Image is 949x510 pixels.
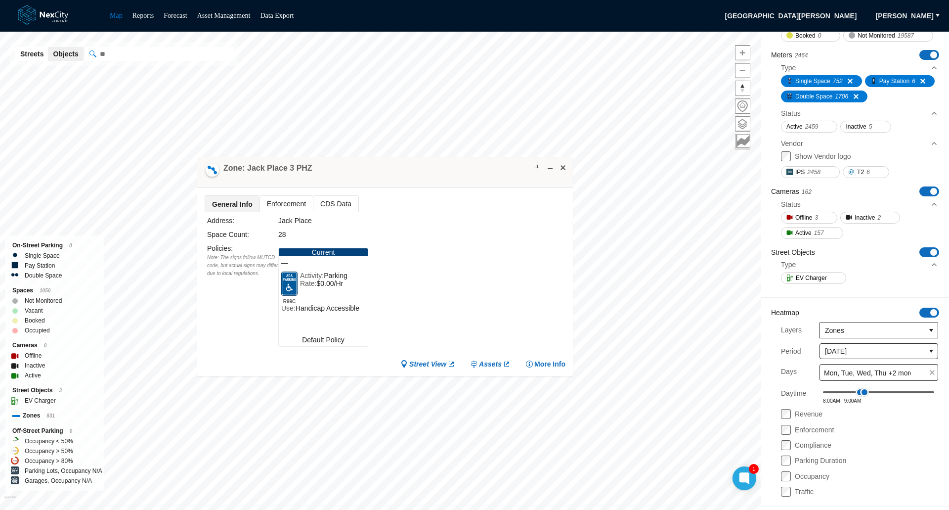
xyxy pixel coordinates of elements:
button: Offline3 [781,212,837,224]
span: Drag [860,388,869,397]
a: Street View [400,360,455,369]
label: Occupancy < 50% [25,436,73,446]
label: EV Charger [25,396,56,406]
span: Activity: [300,272,324,279]
label: Days [781,364,797,381]
button: Zoom out [735,63,750,78]
button: Double Space1706 [781,91,867,102]
div: Vendor [781,136,938,151]
label: Double Space [25,271,62,280]
label: Vacant [25,306,43,316]
span: Zones [825,325,920,335]
button: [PERSON_NAME] [869,8,940,24]
span: 3 [815,213,818,223]
a: Map [110,12,123,19]
span: 1050 [40,288,50,293]
span: Objects [53,49,78,59]
span: [PERSON_NAME] [876,11,934,21]
span: 3 [59,388,62,393]
button: Home [735,98,750,114]
label: Compliance [795,441,831,449]
span: Enforcement [260,196,313,212]
label: Pay Station [25,261,55,271]
span: Mon, Tue, Wed, Thu +2 more [824,368,914,378]
label: Parking Lots, Occupancy N/A [25,466,102,476]
button: select [925,344,938,359]
span: 162 [802,188,812,195]
label: Inactive [25,361,45,371]
span: Reset bearing to north [735,81,750,95]
span: 0 [70,428,73,434]
span: Pay Station [879,76,909,86]
div: 1 [749,464,759,474]
span: 9:00AM [844,398,861,404]
span: Single Space [795,76,830,86]
span: Active [786,122,803,132]
span: Inactive [846,122,866,132]
span: Drag [856,388,864,397]
span: Use: [281,304,296,312]
span: 8:00AM [823,398,840,404]
span: R99C [281,296,298,304]
h4: Double-click to make header text selectable [223,163,312,174]
button: Not Monitored19587 [843,30,933,42]
button: EV Charger [781,272,846,284]
label: Show Vendor logo [795,152,851,160]
span: 2458 [807,167,820,177]
div: Jack Place [278,215,458,226]
span: Active [795,228,812,238]
label: Garages, Occupancy N/A [25,476,92,486]
div: Type [781,257,938,272]
div: Off-Street Parking [12,426,97,436]
label: Occupancy > 80% [25,456,73,466]
span: 5 [869,122,872,132]
div: Zones [12,411,97,421]
span: Handicap Accessible [296,304,359,312]
span: 2459 [805,122,819,132]
label: Occupancy [795,472,829,480]
span: Street View [409,360,446,369]
label: Policies : [207,244,233,252]
a: Assets [470,360,511,369]
label: Cameras [771,186,812,197]
button: T26 [843,166,889,178]
button: Streets [15,47,48,61]
a: Data Export [260,12,294,19]
label: Traffic [795,488,814,496]
label: Enforcement [795,426,834,434]
div: Spaces [12,285,97,296]
button: More Info [525,360,565,369]
label: Meters [771,50,808,60]
label: Revenue [795,410,822,418]
button: Layers management [735,116,750,132]
label: Street Objects [771,247,815,257]
button: Key metrics [735,134,750,149]
button: Zoom in [735,45,750,60]
button: Booked0 [781,30,840,42]
button: Single Space752 [781,75,862,87]
span: T2 [857,167,864,177]
span: Inactive [855,213,875,223]
span: EV Charger [796,273,827,283]
button: Pay Station6 [865,75,935,87]
div: Type [781,260,796,270]
span: Rate: [300,279,316,287]
button: Inactive2 [840,212,900,224]
span: 752 [833,76,843,86]
span: [GEOGRAPHIC_DATA][PERSON_NAME] [718,8,863,24]
label: Occupancy > 50% [25,446,73,456]
span: 6 [912,76,915,86]
span: $0.00/Hr [316,279,343,287]
label: Booked [25,316,45,325]
span: clear [927,367,938,378]
label: Parking Duration [795,457,846,464]
span: 1706 [835,92,848,101]
div: 28 [278,229,458,240]
label: Layers [781,323,802,338]
div: Vendor [781,139,803,148]
span: Not Monitored [858,31,895,41]
div: Street Objects [12,385,97,396]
